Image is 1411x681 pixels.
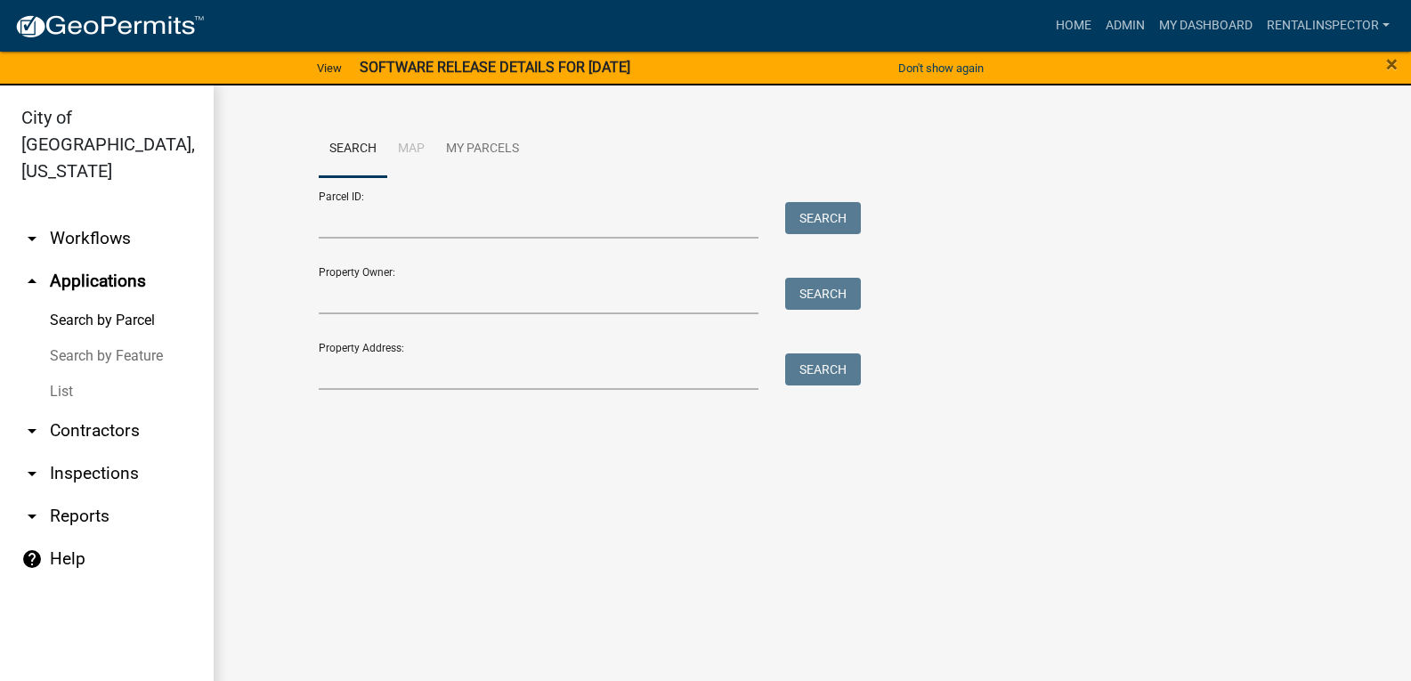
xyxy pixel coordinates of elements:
[319,121,387,178] a: Search
[1099,9,1152,43] a: Admin
[435,121,530,178] a: My Parcels
[21,420,43,442] i: arrow_drop_down
[785,202,861,234] button: Search
[21,506,43,527] i: arrow_drop_down
[785,278,861,310] button: Search
[785,353,861,385] button: Search
[21,271,43,292] i: arrow_drop_up
[1260,9,1397,43] a: rentalinspector
[21,228,43,249] i: arrow_drop_down
[21,548,43,570] i: help
[310,53,349,83] a: View
[21,463,43,484] i: arrow_drop_down
[1386,52,1398,77] span: ×
[1049,9,1099,43] a: Home
[1152,9,1260,43] a: My Dashboard
[360,59,630,76] strong: SOFTWARE RELEASE DETAILS FOR [DATE]
[1386,53,1398,75] button: Close
[891,53,991,83] button: Don't show again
